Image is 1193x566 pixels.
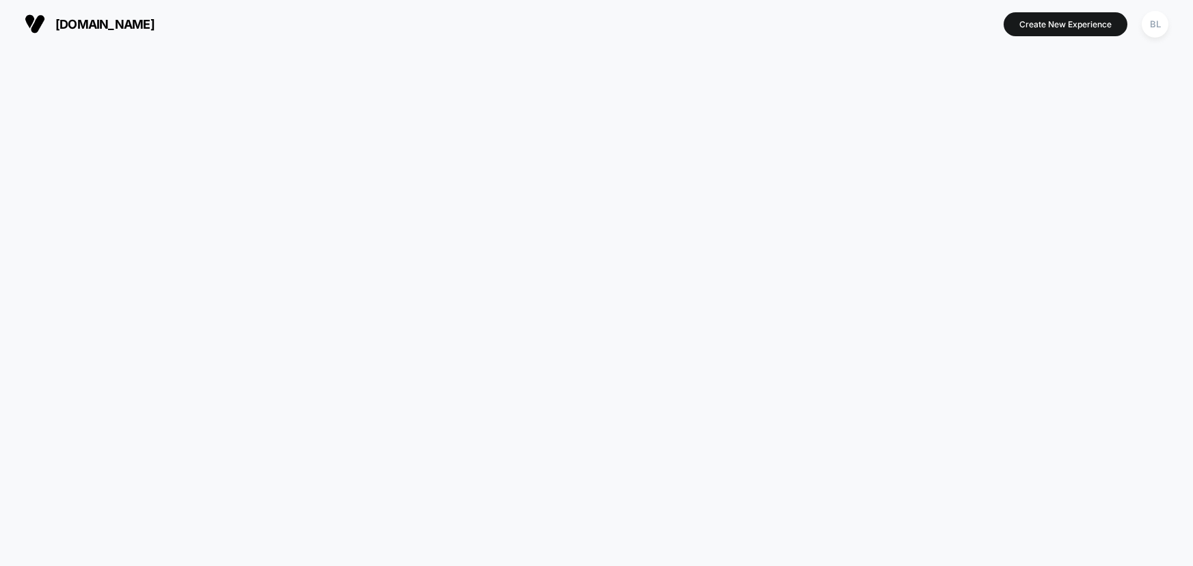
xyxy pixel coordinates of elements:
button: Create New Experience [1004,12,1127,36]
button: [DOMAIN_NAME] [21,13,159,35]
div: BL [1142,11,1168,38]
img: Visually logo [25,14,45,34]
button: BL [1138,10,1172,38]
span: [DOMAIN_NAME] [55,17,155,31]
